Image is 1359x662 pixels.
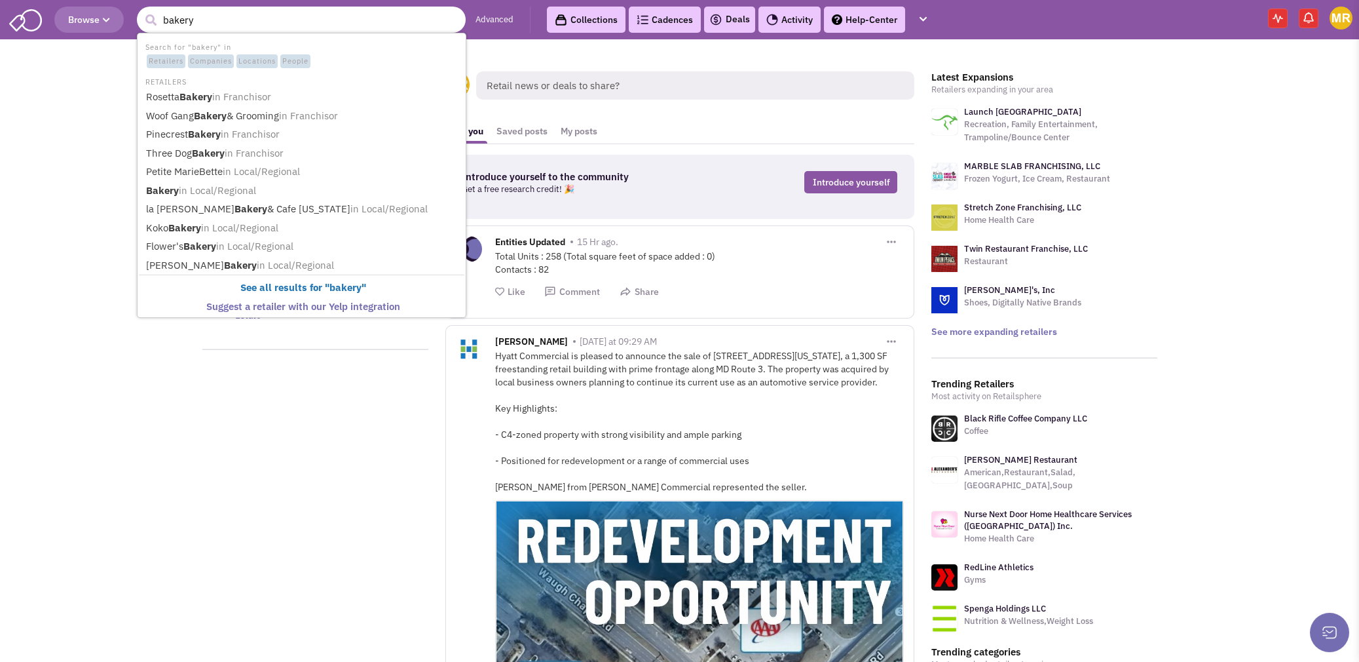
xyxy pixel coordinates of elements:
a: Flower'sBakeryin Local/Regional [142,238,464,256]
img: help.png [832,14,842,25]
b: Bakery [234,203,267,215]
span: 15 Hr ago. [577,236,618,248]
p: Restaurant [964,255,1088,268]
a: Divaris Real Estate [235,296,422,321]
span: in Franchisor [221,128,280,140]
a: Woof GangBakery& Groomingin Franchisor [142,107,464,125]
a: Petite MarieBettein Local/Regional [142,163,464,181]
span: Like [508,286,525,298]
span: Browse [68,14,110,26]
a: Collections [547,7,625,33]
a: My posts [554,119,604,144]
b: Bakery [146,184,179,197]
a: Spenga Holdings LLC [964,603,1046,614]
button: Share [620,286,659,298]
p: Coffee [964,425,1087,438]
p: Most activity on Retailsphere [931,390,1157,403]
a: Advanced [475,14,513,26]
h3: Latest Expansions [931,71,1157,83]
span: in Franchisor [279,109,338,122]
a: Cadences [629,7,701,33]
b: Bakery [224,259,257,271]
span: Retailers [147,54,185,69]
img: Activity.png [766,14,778,26]
p: Retailers expanding in your area [931,83,1157,96]
a: Deals [709,12,750,28]
p: Frozen Yogurt, Ice Cream, Restaurant [964,172,1110,185]
img: logo [931,204,958,231]
a: la [PERSON_NAME]Bakery& Cafe [US_STATE]in Local/Regional [142,201,464,218]
span: Retail news or deals to share? [476,71,914,100]
b: Bakery [168,222,201,234]
img: Cadences_logo.png [637,15,648,24]
a: Three DogBakeryin Franchisor [142,145,464,163]
button: Comment [544,286,600,298]
a: [PERSON_NAME] Restaurant [964,454,1077,465]
span: [PERSON_NAME] [495,336,568,351]
a: PinecrestBakeryin Franchisor [142,126,464,144]
b: Bakery [179,90,212,103]
span: in Franchisor [225,147,284,159]
b: Bakery [194,109,227,122]
a: Twin Restaurant Franchise, LLC [964,243,1088,254]
img: SmartAdmin [9,7,42,31]
h3: Trending Retailers [931,378,1157,390]
img: logo [931,246,958,272]
li: Search for "bakery" in [139,39,464,69]
a: MARBLE SLAB FRANCHISING, LLC [964,161,1100,172]
img: logo [931,163,958,189]
b: Bakery [183,240,216,252]
img: logo [931,287,958,313]
span: in Local/Regional [179,184,256,197]
div: Hyatt Commercial is pleased to announce the sale of [STREET_ADDRESS][US_STATE], a 1,300 SF freest... [495,349,904,494]
p: American,Restaurant,Salad,[GEOGRAPHIC_DATA],Soup [964,466,1157,492]
a: RosettaBakeryin Franchisor [142,88,464,106]
span: People [280,54,310,69]
span: Locations [236,54,278,69]
li: RETAILERS [139,74,464,88]
span: in Local/Regional [257,259,334,271]
b: bakery [329,281,362,294]
button: Browse [54,7,124,33]
button: Like [495,286,525,298]
a: See all results for "bakery" [142,279,464,297]
span: in Franchisor [212,90,271,103]
a: Bakeryin Local/Regional [142,182,464,200]
a: Introduce yourself [804,171,897,193]
input: Search [137,7,466,33]
span: in Local/Regional [350,203,428,215]
a: Activity [758,7,821,33]
img: logo [931,109,958,135]
p: Recreation, Family Entertainment, Trampoline/Bounce Center [964,118,1157,144]
span: [DATE] at 09:29 AM [580,336,657,347]
p: Nutrition & Wellness,Weight Loss [964,615,1093,628]
b: Suggest a retailer with our Yelp integration [206,300,400,313]
a: Launch [GEOGRAPHIC_DATA] [964,106,1081,117]
span: Entities Updated [495,236,565,251]
a: Nurse Next Door Home Healthcare Services ([GEOGRAPHIC_DATA]) Inc. [964,509,1132,532]
b: Bakery [192,147,225,159]
p: Home Health Care [964,532,1157,545]
p: Get a free research credit! 🎉 [462,183,709,196]
a: For you [445,119,490,144]
a: Suggest a retailer with our Yelp integration [142,298,464,316]
b: Bakery [188,128,221,140]
img: Madison Roach [1330,7,1352,29]
p: Shoes, Digitally Native Brands [964,296,1081,309]
a: [PERSON_NAME]Bakeryin Local/Regional [142,257,464,275]
h3: Introduce yourself to the community [462,171,709,183]
p: Home Health Care [964,214,1081,227]
span: in Local/Regional [223,165,300,178]
a: Black Rifle Coffee Company LLC [964,413,1087,424]
a: See more expanding retailers [931,326,1057,338]
a: Saved posts [490,119,554,144]
h3: Trending categories [931,646,1157,658]
span: Companies [188,54,234,69]
a: RedLine Athletics [964,562,1033,573]
a: KokoBakeryin Local/Regional [142,220,464,237]
span: in Local/Regional [201,222,278,234]
a: [PERSON_NAME]'s, Inc [964,284,1055,296]
span: in Local/Regional [216,240,293,252]
div: Total Units : 258 (Total square feet of space added : 0) Contacts : 82 [495,250,904,276]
